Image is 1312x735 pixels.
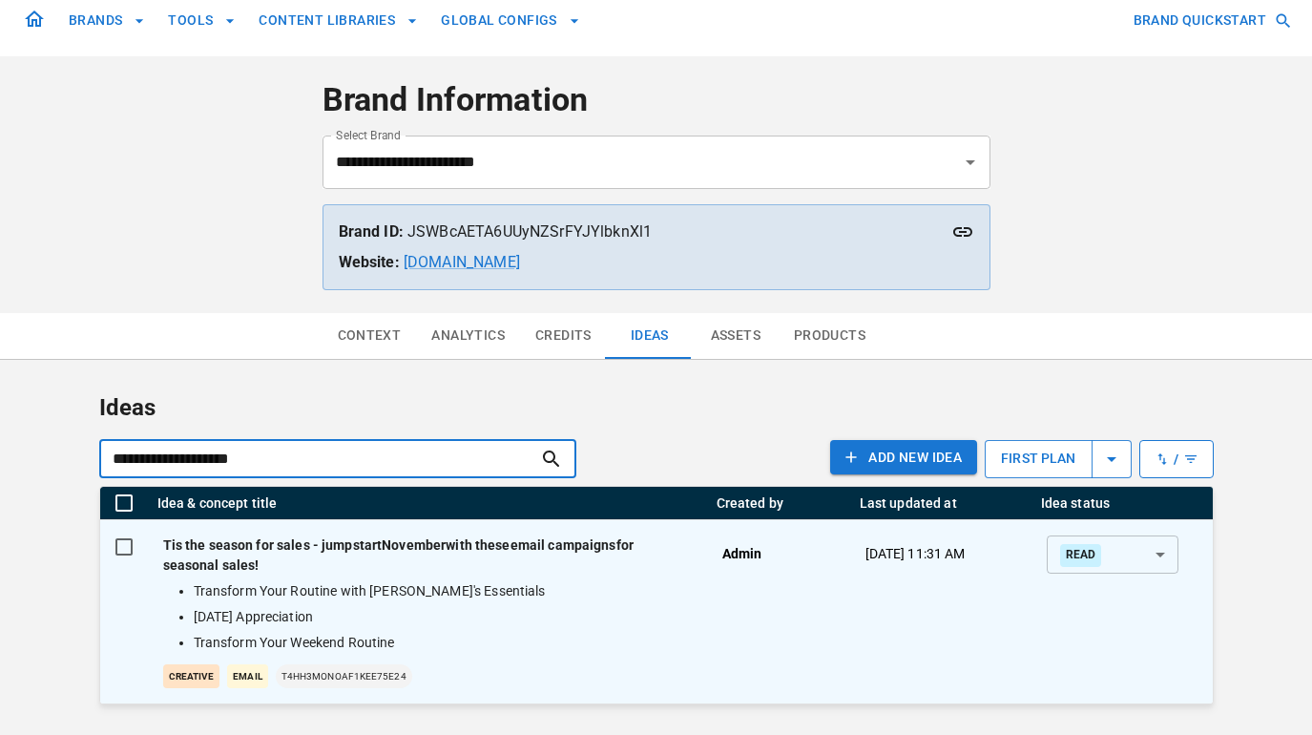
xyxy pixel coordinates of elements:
button: Assets [693,313,779,359]
button: Menu [1198,498,1208,508]
li: Transform Your Weekend Routine [194,633,684,653]
button: BRANDS [61,3,153,38]
h4: Brand Information [323,80,990,120]
button: Credits [520,313,607,359]
div: Idea status [1041,495,1111,511]
strong: Website: [339,253,400,271]
strong: November [382,537,446,553]
label: Select Brand [336,127,401,143]
button: Ideas [607,313,693,359]
a: Add NEW IDEA [830,440,977,478]
a: [DOMAIN_NAME] [404,253,520,271]
button: Analytics [416,313,520,359]
button: Open [957,149,984,176]
button: first plan [985,440,1131,478]
button: Menu [693,498,702,508]
div: Last updated at [860,495,957,511]
button: Add NEW IDEA [830,440,977,475]
p: Email [227,664,267,688]
button: Products [779,313,881,359]
p: Tis the season for sales - jumpstart with these for seasonal sales! [163,535,692,576]
button: Menu [1017,498,1027,508]
div: Created by [717,495,784,511]
p: JSWBcAETA6UUyNZSrFYJYlbknXl1 [339,220,974,243]
button: CONTENT LIBRARIES [251,3,426,38]
p: [DATE] 11:31 AM [865,544,966,564]
p: first plan [986,437,1091,480]
button: Context [323,313,417,359]
p: Admin [722,544,762,564]
p: creative [163,664,220,688]
div: Idea & concept title [157,495,278,511]
button: Menu [836,498,845,508]
p: T4hh3mOnOaF1KeE75e24 [276,664,412,688]
strong: Brand ID: [339,222,404,241]
li: Transform Your Routine with [PERSON_NAME]'s Essentials [194,581,684,601]
strong: email campaigns [510,537,616,553]
div: Read [1060,544,1102,566]
p: Ideas [99,390,1214,425]
button: GLOBAL CONFIGS [433,3,588,38]
li: [DATE] Appreciation [194,607,684,627]
button: BRAND QUICKSTART [1126,3,1297,38]
button: TOOLS [160,3,243,38]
